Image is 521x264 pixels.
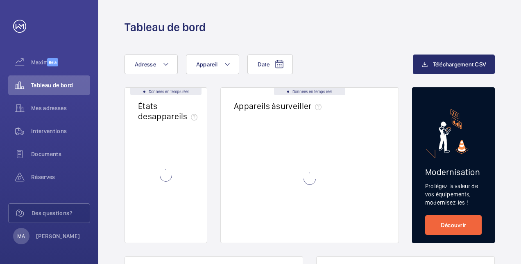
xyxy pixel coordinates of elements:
img: marketing-card.svg [439,109,469,154]
span: Adresse [135,61,156,68]
span: Beta [47,58,58,66]
a: Découvrir [425,215,482,235]
span: Des questions? [32,209,90,217]
h2: Modernisation [425,167,482,177]
span: appareils [152,111,201,121]
span: Interventions [31,127,90,135]
span: Maximize [31,58,47,66]
span: Réserves [31,173,90,181]
p: MA [17,232,25,240]
span: Tableau de bord [31,81,90,89]
span: Mes adresses [31,104,90,112]
span: surveiller [276,101,324,111]
h2: États des [138,101,201,121]
p: Protégez la valeur de vos équipements, modernisez-les ! [425,182,482,207]
span: Date [258,61,270,68]
h2: Appareils à [234,101,325,111]
div: Données en temps réel [274,88,345,95]
button: Appareil [186,55,239,74]
button: Téléchargement CSV [413,55,495,74]
button: Date [247,55,293,74]
p: [PERSON_NAME] [36,232,80,240]
span: Appareil [196,61,217,68]
div: Données en temps réel [130,88,202,95]
h1: Tableau de bord [125,20,206,35]
button: Adresse [125,55,178,74]
span: Documents [31,150,90,158]
span: Téléchargement CSV [433,61,487,68]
